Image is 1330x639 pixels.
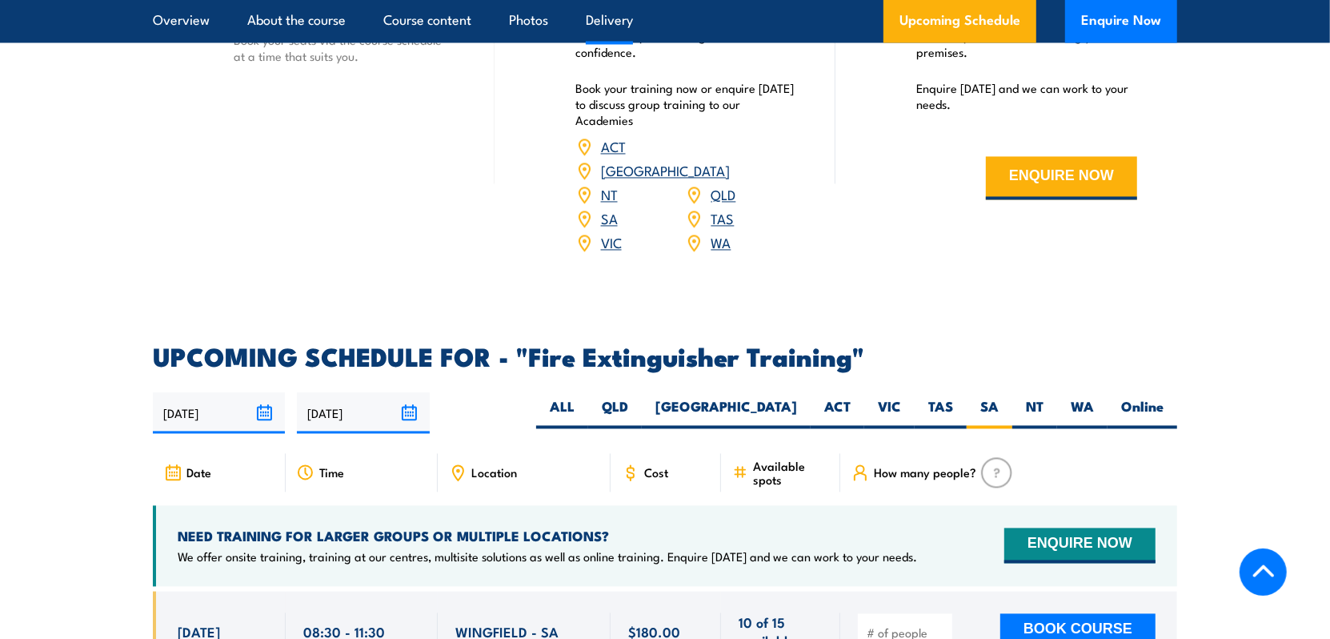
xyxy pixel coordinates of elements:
a: [GEOGRAPHIC_DATA] [601,161,730,180]
label: Online [1108,398,1177,429]
p: Enquire [DATE] and we can work to your needs. [916,81,1137,113]
label: NT [1012,398,1057,429]
input: To date [297,393,429,434]
label: VIC [864,398,915,429]
label: ALL [536,398,588,429]
span: Available spots [753,460,829,487]
button: ENQUIRE NOW [986,157,1137,200]
span: Location [471,466,517,480]
label: TAS [915,398,967,429]
a: SA [601,209,618,228]
a: WA [711,233,731,252]
span: How many people? [874,466,976,480]
h2: UPCOMING SCHEDULE FOR - "Fire Extinguisher Training" [153,345,1177,368]
a: NT [601,185,618,204]
span: Date [186,466,211,480]
p: Book your seats via the course schedule at a time that suits you. [234,33,455,65]
label: WA [1057,398,1108,429]
label: QLD [588,398,642,429]
label: SA [967,398,1012,429]
a: TAS [711,209,734,228]
label: ACT [811,398,864,429]
a: QLD [711,185,735,204]
button: ENQUIRE NOW [1004,528,1156,564]
span: Time [319,466,344,480]
p: We offer onsite training, training at our centres, multisite solutions as well as online training... [178,549,917,565]
label: [GEOGRAPHIC_DATA] [642,398,811,429]
a: VIC [601,233,622,252]
h4: NEED TRAINING FOR LARGER GROUPS OR MULTIPLE LOCATIONS? [178,528,917,545]
a: ACT [601,137,626,156]
span: Cost [644,466,668,480]
input: From date [153,393,285,434]
p: Book your training now or enquire [DATE] to discuss group training to our Academies [575,81,796,129]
